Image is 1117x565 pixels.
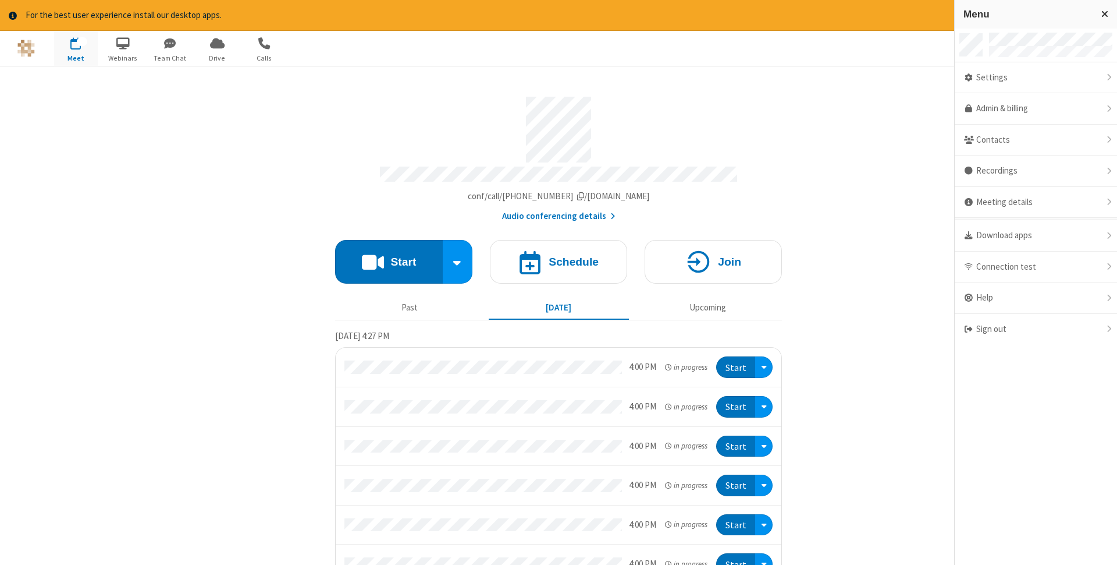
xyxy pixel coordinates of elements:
button: [DATE] [489,297,629,319]
div: Open menu [755,436,773,457]
div: Open menu [953,31,1117,66]
em: in progress [665,401,707,412]
div: Connection test [955,252,1117,283]
div: Start conference options [443,240,473,284]
div: Sign out [955,314,1117,345]
section: Account details [335,88,782,223]
button: Past [340,297,480,319]
img: QA Selenium DO NOT DELETE OR CHANGE [17,40,35,57]
div: Open menu [755,396,773,418]
em: in progress [665,519,707,530]
span: Calls [243,53,286,63]
button: Schedule [490,240,627,284]
span: [DATE] 4:27 PM [335,330,389,341]
button: Audio conferencing details [502,210,616,223]
div: Download apps [955,220,1117,252]
div: 4:00 PM [629,479,656,492]
span: Webinars [101,53,145,63]
div: Recordings [955,156,1117,187]
div: Meeting details [955,187,1117,218]
button: Start [716,396,755,418]
button: Start [716,356,755,378]
div: Open menu [755,514,773,536]
div: 4:00 PM [629,440,656,453]
h4: Start [390,256,416,267]
button: Copy my meeting room linkCopy my meeting room link [468,190,650,203]
div: Contacts [955,125,1117,156]
div: 4:00 PM [629,518,656,532]
button: Join [645,240,782,284]
div: 4:00 PM [629,400,656,414]
h4: Join [718,256,741,267]
div: Open menu [755,475,773,496]
span: Copy my meeting room link [468,190,650,202]
em: in progress [665,362,707,373]
div: Settings [955,62,1117,94]
span: Team Chat [148,53,192,63]
button: Logo [4,31,48,66]
div: 4:00 PM [629,361,656,374]
button: Start [716,436,755,457]
em: in progress [665,480,707,491]
button: Start [716,475,755,496]
div: Open menu [755,356,773,378]
div: For the best user experience install our desktop apps. [26,9,1021,22]
div: Help [955,282,1117,314]
div: 12 [77,37,87,46]
iframe: Chat [1088,535,1108,557]
h4: Schedule [549,256,599,267]
span: Drive [195,53,239,63]
span: Meet [54,53,98,63]
button: Upcoming [638,297,778,319]
a: Admin & billing [955,93,1117,125]
button: Start [716,514,755,536]
button: Start [335,240,443,284]
em: in progress [665,440,707,451]
h3: Menu [963,9,1091,20]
